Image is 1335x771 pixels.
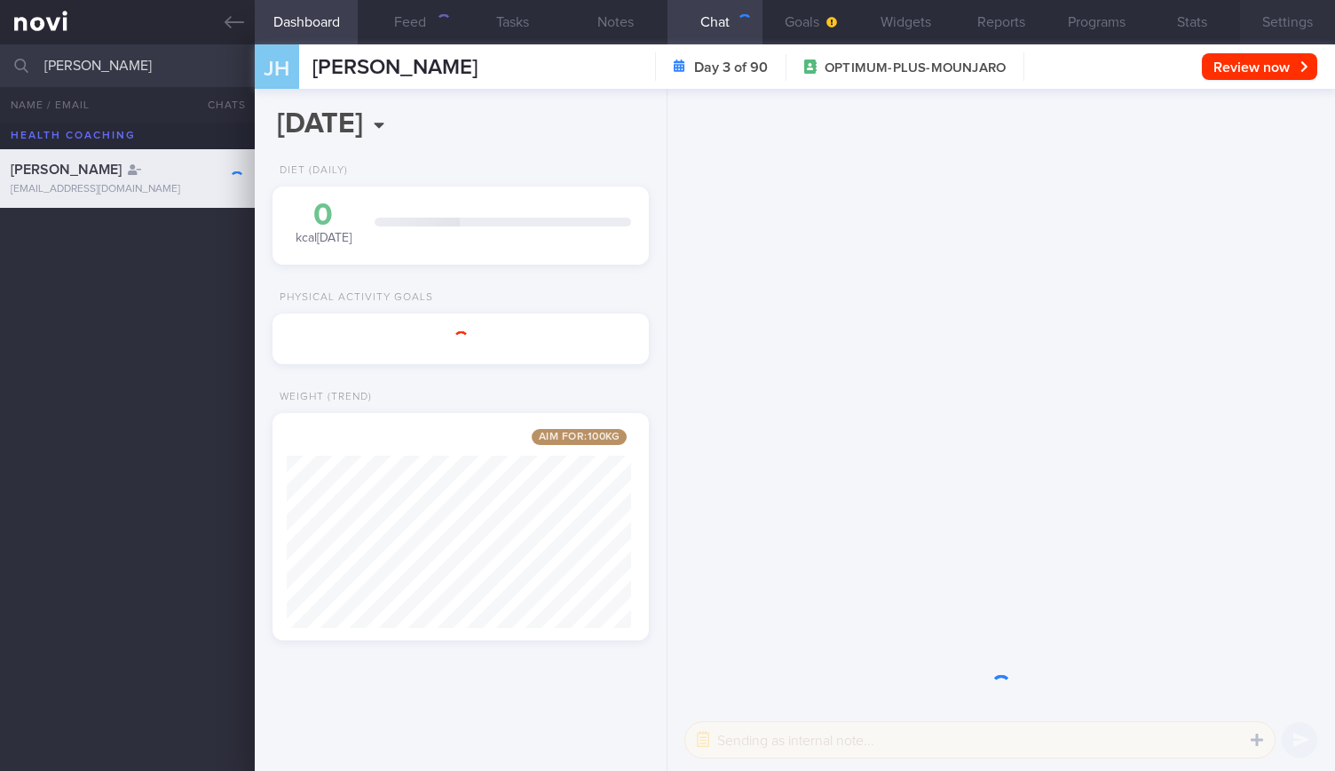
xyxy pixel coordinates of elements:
[273,164,348,178] div: Diet (Daily)
[184,87,255,123] button: Chats
[244,34,311,102] div: JH
[290,200,357,231] div: 0
[532,429,628,445] span: Aim for: 100 kg
[11,163,122,177] span: [PERSON_NAME]
[694,59,768,76] strong: Day 3 of 90
[290,200,357,247] div: kcal [DATE]
[273,391,372,404] div: Weight (Trend)
[312,57,478,78] span: [PERSON_NAME]
[825,60,1006,77] span: OPTIMUM-PLUS-MOUNJARO
[11,183,244,196] div: [EMAIL_ADDRESS][DOMAIN_NAME]
[273,291,433,305] div: Physical Activity Goals
[1202,53,1317,80] button: Review now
